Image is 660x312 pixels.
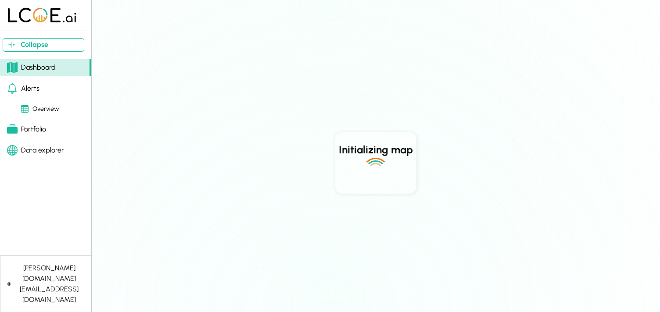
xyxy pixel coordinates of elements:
[7,83,39,94] div: Alerts
[7,62,56,73] div: Dashboard
[7,124,46,135] div: Portfolio
[7,145,64,156] div: Data explorer
[339,142,413,158] h2: Initializing map
[14,263,84,305] div: [PERSON_NAME][DOMAIN_NAME][EMAIL_ADDRESS][DOMAIN_NAME]
[21,104,59,114] div: Overview
[3,38,84,52] button: Collapse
